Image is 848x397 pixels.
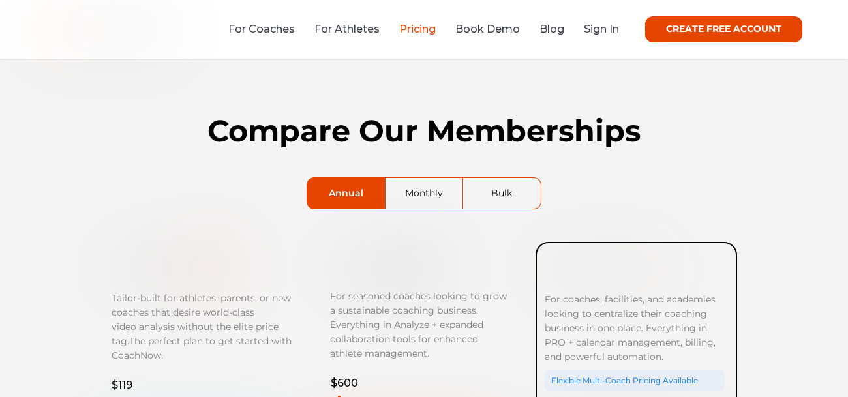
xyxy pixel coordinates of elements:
a: CREATE FREE ACCOUNT [645,16,802,42]
a: For Coaches [228,23,295,35]
h1: Compare Our Memberships [111,113,737,149]
a: Book Demo [455,23,520,35]
a: Sign In [584,23,619,35]
span: The perfect plan to get started with CoachNow. [112,335,292,361]
img: CoachNow Academy Logo [545,261,659,276]
a: Annual [307,178,385,209]
a: Monthly [386,178,462,209]
del: $600 [331,377,358,389]
div: Flexible Multi-Coach Pricing Available [545,370,725,391]
a: Pricing [399,23,436,35]
span: For coaches, facilities, and academies looking to centralize their coaching business in one place... [545,293,718,362]
img: CoachNow Logo [46,18,176,39]
img: CoachNow PRO Logo Black [330,261,434,275]
a: Bulk [463,178,541,209]
a: For Athletes [314,23,380,35]
a: Blog [539,23,564,35]
p: For seasoned coaches looking to grow a sustainable coaching business. Everything in Analyze + exp... [330,289,510,360]
img: Frame [112,260,231,274]
del: $119 [112,379,132,391]
span: Tailor-built for athletes, parents, or new coaches that desire world-class video analysis without... [112,292,291,347]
